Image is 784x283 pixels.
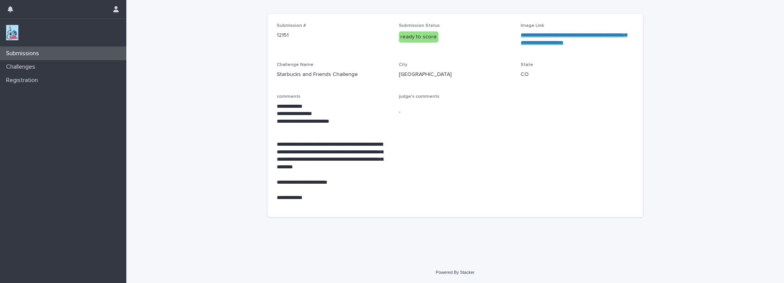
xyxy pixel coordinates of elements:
span: Challenge Name [277,63,314,67]
div: ready to score [399,31,438,43]
img: jxsLJbdS1eYBI7rVAS4p [6,25,18,40]
span: judge's comments [399,94,439,99]
p: Submissions [3,50,45,57]
span: Image Link [521,23,544,28]
span: Submission # [277,23,306,28]
p: CO [521,71,634,79]
p: Registration [3,77,44,84]
p: Starbucks and Friends Challenge [277,71,390,79]
span: State [521,63,533,67]
span: comments [277,94,301,99]
span: Submission Status [399,23,440,28]
p: - [399,108,512,116]
span: City [399,63,407,67]
p: Challenges [3,63,41,71]
a: Powered By Stacker [436,270,474,275]
p: [GEOGRAPHIC_DATA] [399,71,512,79]
p: 12151 [277,31,390,39]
